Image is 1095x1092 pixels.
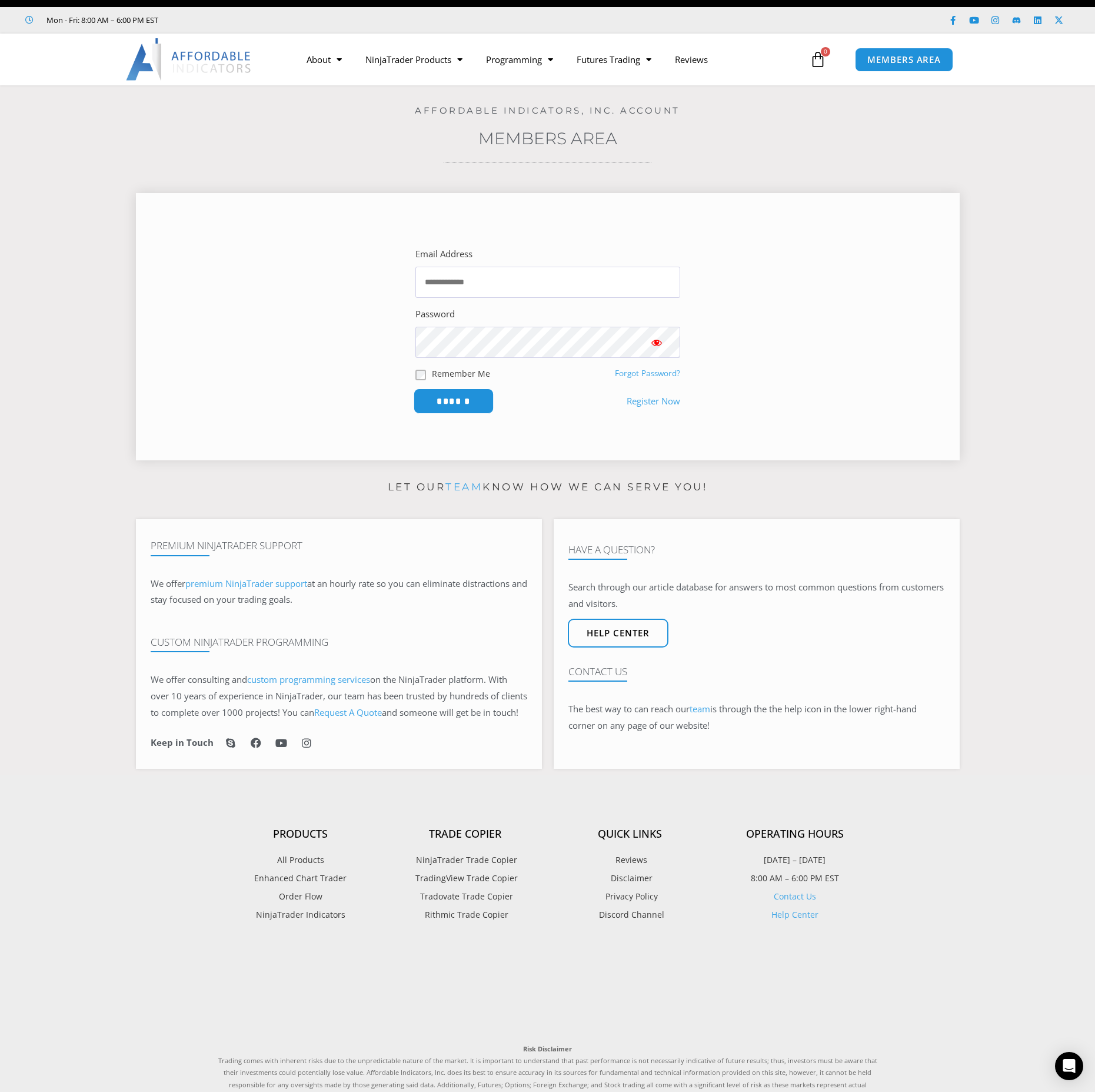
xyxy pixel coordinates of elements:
[218,949,877,1031] iframe: Customer reviews powered by Trustpilot
[151,673,370,685] span: We offer consulting and
[432,367,490,380] label: Remember Me
[295,46,354,73] a: About
[383,871,548,886] a: TradingView Trade Copier
[354,46,474,73] a: NinjaTrader Products
[855,48,953,72] a: MEMBERS AREA
[277,852,324,868] span: All Products
[314,706,382,718] a: Request A Quote
[596,907,664,922] span: Discord Channel
[44,13,158,27] span: Mon - Fri: 8:00 AM – 6:00 PM EST
[218,889,383,904] a: Order Flow
[218,828,383,841] h4: Products
[151,577,185,589] span: We offer
[548,907,713,922] a: Discord Channel
[713,852,877,868] p: [DATE] – [DATE]
[218,907,383,922] a: NinjaTrader Indicators
[295,46,807,73] nav: Menu
[613,852,647,868] span: Reviews
[548,828,713,841] h4: Quick Links
[126,38,252,81] img: LogoAI | Affordable Indicators – NinjaTrader
[136,478,960,497] p: Let our know how we can serve you!
[771,909,818,920] a: Help Center
[422,907,508,922] span: Rithmic Trade Copier
[548,871,713,886] a: Disclaimer
[587,629,650,638] span: Help center
[568,579,945,612] p: Search through our article database for answers to most common questions from customers and visit...
[415,246,472,263] label: Email Address
[474,46,565,73] a: Programming
[417,889,513,904] span: Tradovate Trade Copier
[151,673,527,718] span: on the NinjaTrader platform. With over 10 years of experience in NinjaTrader, our team has been t...
[383,907,548,922] a: Rithmic Trade Copier
[548,852,713,868] a: Reviews
[247,673,370,685] a: custom programming services
[633,327,680,358] button: Show password
[1055,1052,1083,1080] div: Open Intercom Messenger
[774,891,816,902] a: Contact Us
[412,871,518,886] span: TradingView Trade Copier
[548,889,713,904] a: Privacy Policy
[185,577,307,589] a: premium NinjaTrader support
[568,544,945,556] h4: Have A Question?
[254,871,347,886] span: Enhanced Chart Trader
[383,852,548,868] a: NinjaTrader Trade Copier
[627,393,680,410] a: Register Now
[608,871,653,886] span: Disclaimer
[690,703,710,715] a: team
[603,889,658,904] span: Privacy Policy
[445,481,482,493] a: team
[383,889,548,904] a: Tradovate Trade Copier
[523,1044,572,1053] strong: Risk Disclaimer
[256,907,345,922] span: NinjaTrader Indicators
[713,828,877,841] h4: Operating Hours
[821,47,830,57] span: 0
[478,128,617,148] a: Members Area
[413,852,517,868] span: NinjaTrader Trade Copier
[568,701,945,734] p: The best way to can reach our is through the the help icon in the lower right-hand corner on any ...
[175,14,351,26] iframe: Customer reviews powered by Trustpilot
[615,368,680,379] a: Forgot Password?
[713,871,877,886] p: 8:00 AM – 6:00 PM EST
[151,540,527,552] h4: Premium NinjaTrader Support
[565,46,663,73] a: Futures Trading
[218,871,383,886] a: Enhanced Chart Trader
[218,852,383,868] a: All Products
[568,619,668,648] a: Help center
[383,828,548,841] h4: Trade Copier
[415,105,680,116] a: Affordable Indicators, Inc. Account
[867,55,941,64] span: MEMBERS AREA
[663,46,720,73] a: Reviews
[151,737,214,748] h6: Keep in Touch
[415,306,455,323] label: Password
[279,889,322,904] span: Order Flow
[568,666,945,678] h4: Contact Us
[792,42,844,77] a: 0
[151,577,527,606] span: at an hourly rate so you can eliminate distractions and stay focused on your trading goals.
[151,636,527,648] h4: Custom NinjaTrader Programming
